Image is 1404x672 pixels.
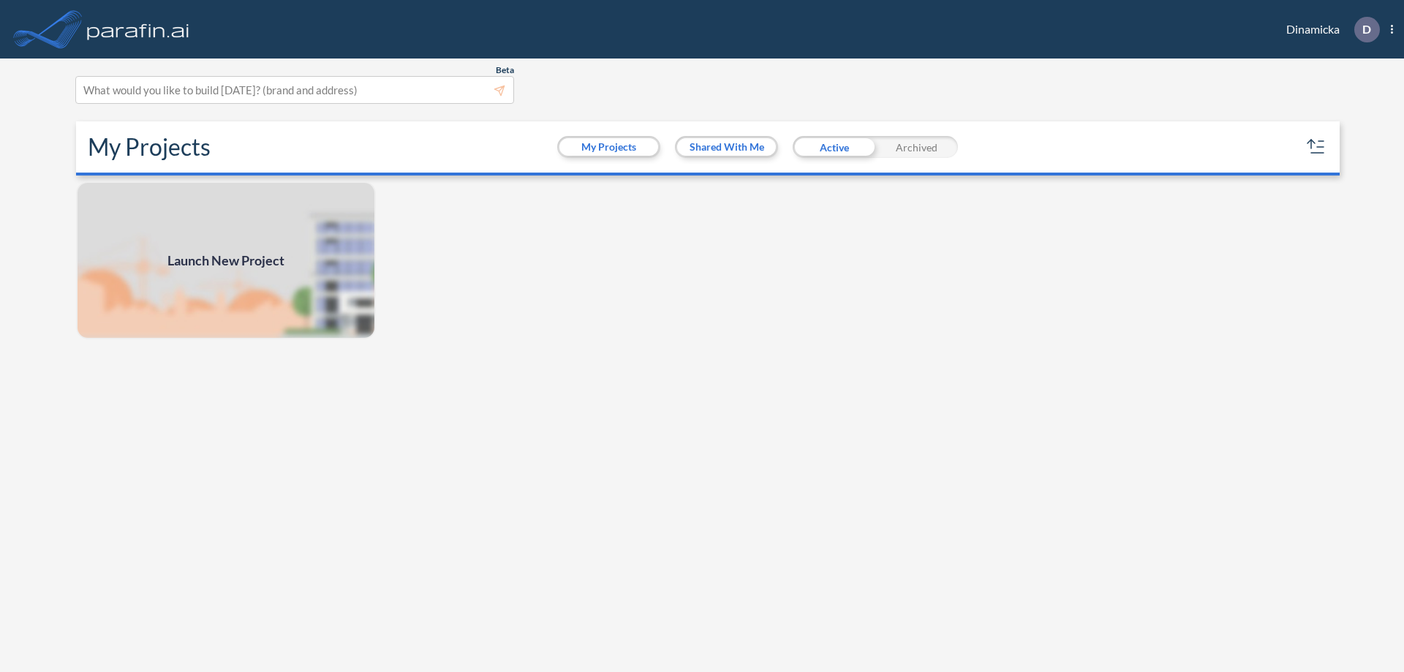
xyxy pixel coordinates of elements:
[793,136,875,158] div: Active
[875,136,958,158] div: Archived
[88,133,211,161] h2: My Projects
[677,138,776,156] button: Shared With Me
[559,138,658,156] button: My Projects
[1264,17,1393,42] div: Dinamicka
[496,64,514,76] span: Beta
[1305,135,1328,159] button: sort
[76,181,376,339] a: Launch New Project
[167,251,284,271] span: Launch New Project
[1362,23,1371,36] p: D
[84,15,192,44] img: logo
[76,181,376,339] img: add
